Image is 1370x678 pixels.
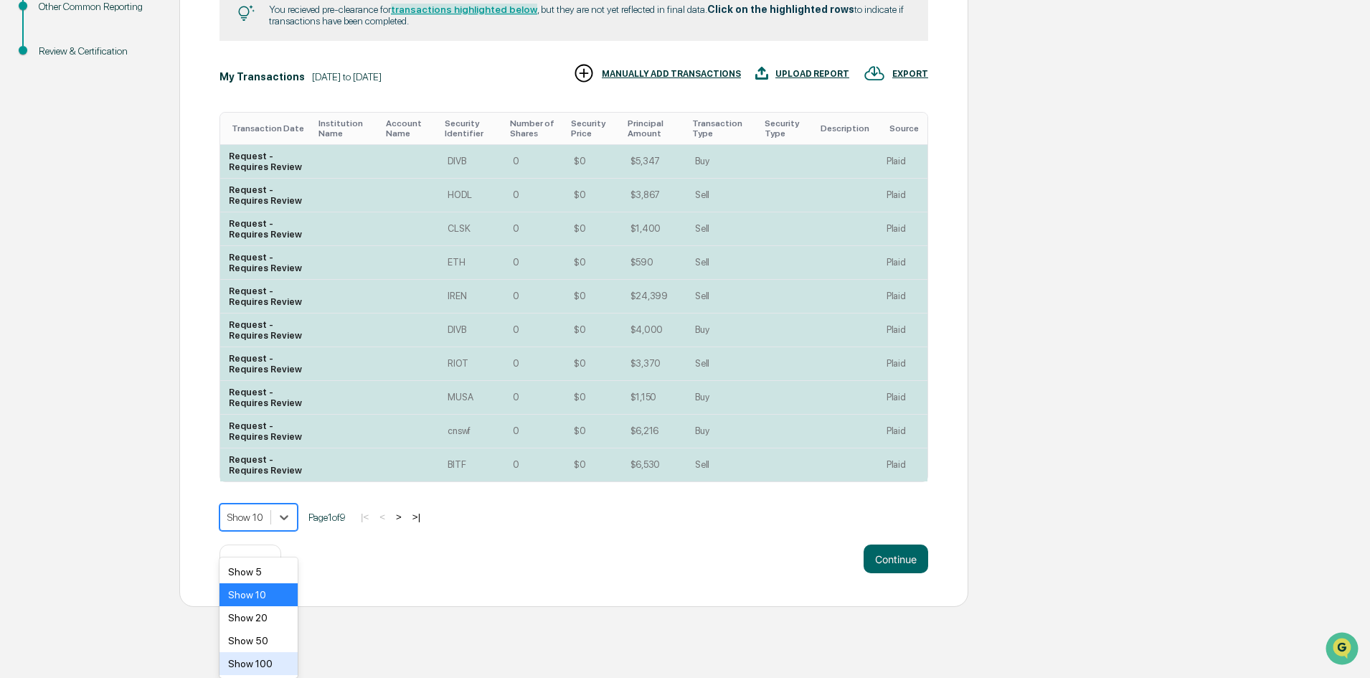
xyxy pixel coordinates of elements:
[628,118,681,138] div: Toggle SortBy
[229,353,304,375] div: Request - Requires Review
[878,212,927,246] td: Plaid
[574,358,585,369] div: $0
[104,182,115,194] div: 🗄️
[513,291,519,301] div: 0
[878,280,927,314] td: Plaid
[513,425,519,436] div: 0
[510,118,559,138] div: Toggle SortBy
[695,324,709,335] div: Buy
[695,392,709,402] div: Buy
[29,181,93,195] span: Preclearance
[695,459,709,470] div: Sell
[392,511,406,523] button: >
[695,291,709,301] div: Sell
[574,425,585,436] div: $0
[630,392,656,402] div: $1,150
[878,179,927,212] td: Plaid
[513,324,519,335] div: 0
[312,71,382,83] div: [DATE] to [DATE]
[878,246,927,280] td: Plaid
[229,387,304,408] div: Request - Requires Review
[448,291,466,301] div: IREN
[375,511,389,523] button: <
[244,114,261,131] button: Start new chat
[571,118,615,138] div: Toggle SortBy
[574,156,585,166] div: $0
[630,223,661,234] div: $1,400
[878,415,927,448] td: Plaid
[229,151,304,172] div: Request - Requires Review
[630,156,660,166] div: $5,347
[695,223,709,234] div: Sell
[448,223,470,234] div: CLSK
[574,459,585,470] div: $0
[9,202,96,228] a: 🔎Data Lookup
[513,156,519,166] div: 0
[513,223,519,234] div: 0
[232,123,307,133] div: Toggle SortBy
[445,118,499,138] div: Toggle SortBy
[14,182,26,194] div: 🖐️
[101,243,174,254] a: Powered byPylon
[219,583,298,606] div: Show 10
[878,347,927,381] td: Plaid
[574,392,585,402] div: $0
[630,358,661,369] div: $3,370
[513,459,519,470] div: 0
[229,286,304,307] div: Request - Requires Review
[707,4,854,15] b: Click on the highlighted rows
[143,243,174,254] span: Pylon
[448,257,465,268] div: ETH
[695,189,709,200] div: Sell
[821,123,872,133] div: Toggle SortBy
[9,175,98,201] a: 🖐️Preclearance
[513,189,519,200] div: 0
[448,156,466,166] div: DIVB
[755,62,768,84] img: UPLOAD REPORT
[318,118,374,138] div: Toggle SortBy
[229,319,304,341] div: Request - Requires Review
[630,324,663,335] div: $4,000
[513,257,519,268] div: 0
[229,420,304,442] div: Request - Requires Review
[878,145,927,179] td: Plaid
[14,30,261,53] p: How can we help?
[448,425,471,436] div: cnswf
[630,291,668,301] div: $24,399
[864,62,885,84] img: EXPORT
[118,181,178,195] span: Attestations
[229,252,304,273] div: Request - Requires Review
[308,512,346,523] span: Page 1 of 9
[892,69,928,79] div: EXPORT
[878,381,927,415] td: Plaid
[448,189,471,200] div: HODL
[695,358,709,369] div: Sell
[269,4,910,27] div: You recieved pre-clearance for , but they are not yet reflected in final data. to indicate if tra...
[219,629,298,652] div: Show 50
[692,118,752,138] div: Toggle SortBy
[237,5,255,22] img: Tip
[356,511,373,523] button: |<
[574,257,585,268] div: $0
[630,257,653,268] div: $590
[98,175,184,201] a: 🗄️Attestations
[574,189,585,200] div: $0
[878,314,927,347] td: Plaid
[602,69,741,79] div: MANUALLY ADD TRANSACTIONS
[29,208,90,222] span: Data Lookup
[573,62,595,84] img: MANUALLY ADD TRANSACTIONS
[448,324,466,335] div: DIVB
[1324,631,1363,669] iframe: Open customer support
[391,4,537,15] a: transactions highlighted below
[49,110,235,124] div: Start new chat
[219,560,298,583] div: Show 5
[574,291,585,301] div: $0
[448,358,468,369] div: RIOT
[386,118,433,138] div: Toggle SortBy
[765,118,809,138] div: Toggle SortBy
[49,124,181,136] div: We're available if you need us!
[864,545,928,573] button: Continue
[219,71,305,83] div: My Transactions
[574,324,585,335] div: $0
